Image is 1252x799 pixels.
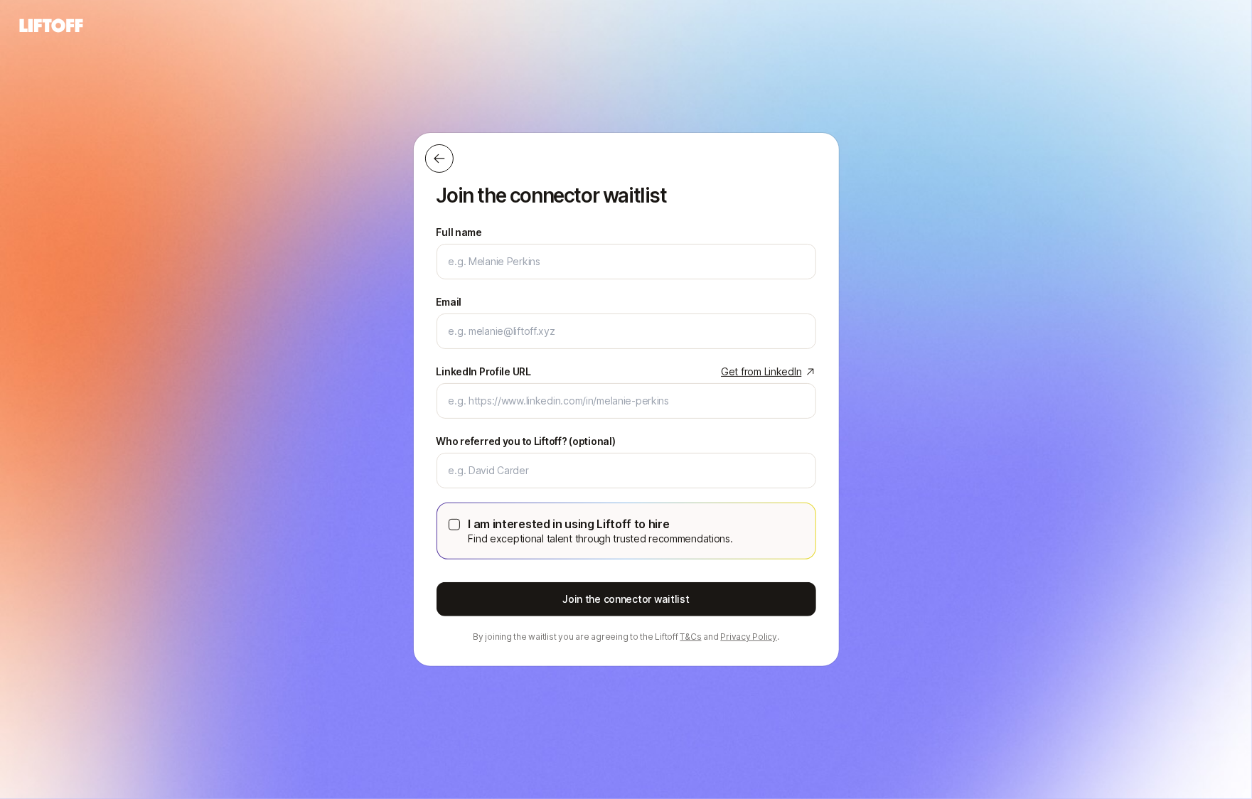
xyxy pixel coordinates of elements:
[721,363,815,380] a: Get from LinkedIn
[437,631,816,643] p: By joining the waitlist you are agreeing to the Liftoff and .
[469,530,733,547] p: Find exceptional talent through trusted recommendations.
[721,631,778,642] a: Privacy Policy
[437,433,616,450] label: Who referred you to Liftoff? (optional)
[437,294,462,311] label: Email
[437,363,531,380] div: LinkedIn Profile URL
[469,515,733,533] p: I am interested in using Liftoff to hire
[680,631,702,642] a: T&Cs
[449,253,804,270] input: e.g. Melanie Perkins
[449,462,804,479] input: e.g. David Carder
[449,519,460,530] button: I am interested in using Liftoff to hireFind exceptional talent through trusted recommendations.
[449,323,804,340] input: e.g. melanie@liftoff.xyz
[437,224,482,241] label: Full name
[449,392,804,409] input: e.g. https://www.linkedin.com/in/melanie-perkins
[437,582,816,616] button: Join the connector waitlist
[437,184,816,207] p: Join the connector waitlist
